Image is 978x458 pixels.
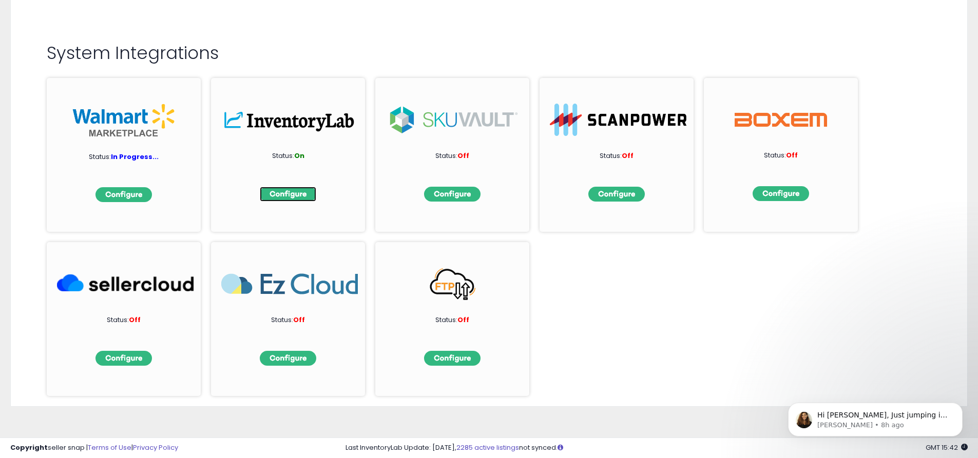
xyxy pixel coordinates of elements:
[111,152,159,162] span: In Progress...
[386,104,522,136] img: sku.png
[95,187,152,202] img: configbtn.png
[293,315,305,325] span: Off
[753,186,809,201] img: configbtn.png
[221,268,358,300] img: EzCloud_266x63.png
[72,315,175,325] p: Status:
[456,443,519,452] a: 2285 active listings
[294,151,304,161] span: On
[786,150,798,160] span: Off
[401,151,504,161] p: Status:
[260,187,316,202] img: configbtn.png
[260,351,316,366] img: configbtn.png
[588,187,645,202] img: configbtn.png
[129,315,141,325] span: Off
[386,268,522,300] img: FTP_266x63.png
[457,315,469,325] span: Off
[457,151,469,161] span: Off
[346,443,968,453] div: Last InventoryLab Update: [DATE], not synced.
[773,381,978,453] iframe: Intercom notifications message
[72,152,175,162] p: Status:
[424,187,481,202] img: configbtn.png
[57,268,194,300] img: SellerCloud_266x63.png
[10,443,178,453] div: seller snap | |
[558,444,563,451] i: Click here to read more about un-synced listings.
[550,104,686,136] img: ScanPower-logo.png
[401,315,504,325] p: Status:
[424,351,481,366] img: configbtn.png
[95,351,152,366] img: configbtn.png
[133,443,178,452] a: Privacy Policy
[10,443,48,452] strong: Copyright
[730,151,832,161] p: Status:
[47,44,931,63] h2: System Integrations
[72,104,175,137] img: walmart_int.png
[237,151,339,161] p: Status:
[221,104,358,136] img: inv.png
[88,443,131,452] a: Terms of Use
[735,104,827,136] img: Boxem Logo
[237,315,339,325] p: Status:
[622,151,634,161] span: Off
[565,151,668,161] p: Status:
